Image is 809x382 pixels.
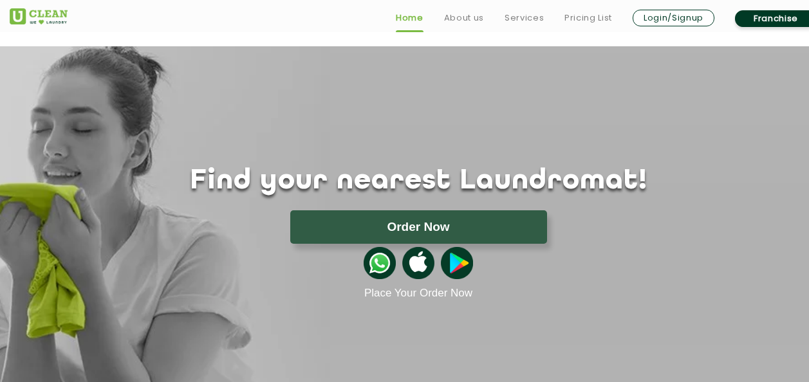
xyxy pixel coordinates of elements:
a: Place Your Order Now [364,287,472,300]
img: UClean Laundry and Dry Cleaning [10,8,68,24]
a: Pricing List [564,10,612,26]
img: whatsappicon.png [364,247,396,279]
a: Login/Signup [633,10,714,26]
img: playstoreicon.png [441,247,473,279]
a: Home [396,10,423,26]
a: Services [505,10,544,26]
button: Order Now [290,210,547,244]
a: About us [444,10,484,26]
img: apple-icon.png [402,247,434,279]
